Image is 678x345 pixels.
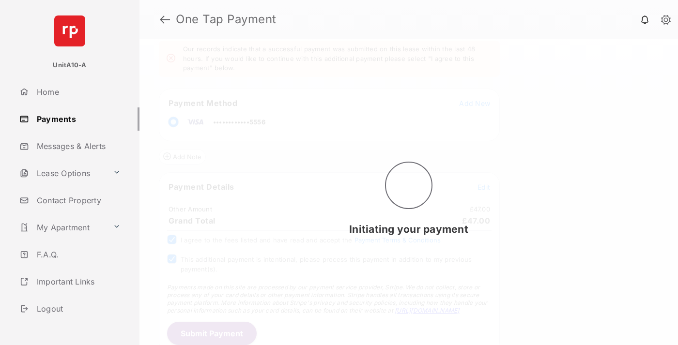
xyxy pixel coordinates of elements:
strong: One Tap Payment [176,14,277,25]
a: Messages & Alerts [15,135,139,158]
a: My Apartment [15,216,109,239]
a: Logout [15,297,139,320]
p: UnitA10-A [53,60,86,70]
img: svg+xml;base64,PHN2ZyB4bWxucz0iaHR0cDovL3d3dy53My5vcmcvMjAwMC9zdmciIHdpZHRoPSI2NCIgaGVpZ2h0PSI2NC... [54,15,85,46]
a: Payments [15,107,139,131]
a: Important Links [15,270,124,293]
span: Initiating your payment [349,223,468,235]
a: Contact Property [15,189,139,212]
a: Home [15,80,139,104]
a: F.A.Q. [15,243,139,266]
a: Lease Options [15,162,109,185]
